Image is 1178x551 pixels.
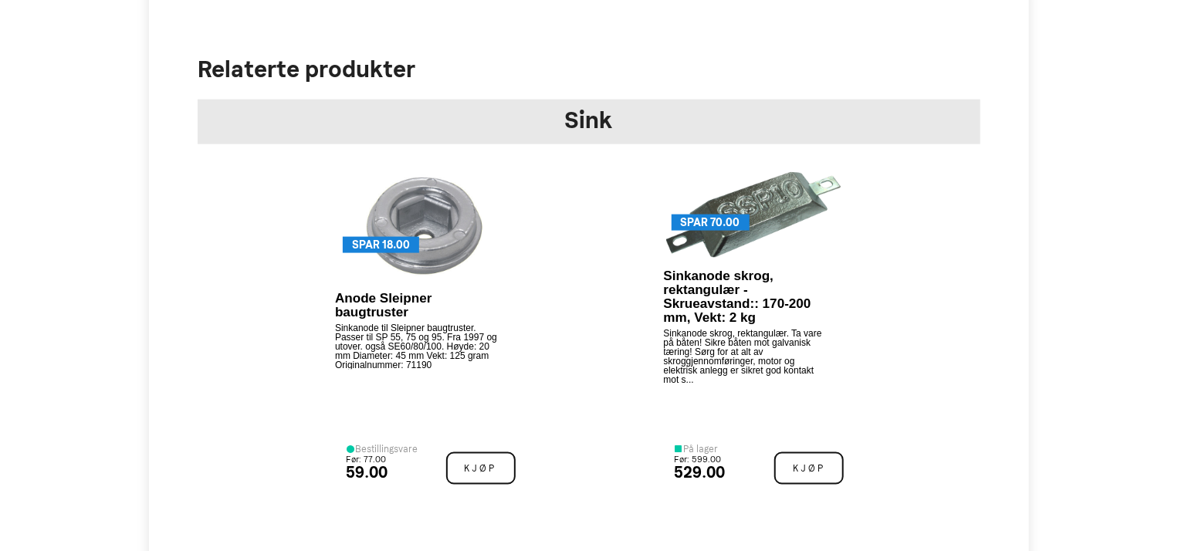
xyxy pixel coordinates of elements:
[675,465,726,480] div: 529.00
[346,455,386,465] small: Før: 77.00
[201,103,977,138] h2: Sink
[664,168,844,262] img: Sinkanode_rekt.jpg
[367,168,482,284] img: Sink_Sleipner.jpg
[664,168,844,445] a: SPAR 70.00 Sinkanode skrog, rektangulær - Skrueavstand:: 170-200 mm, Vekt: 2 kg Sinkanode skrog, ...
[346,445,418,454] div: Bestillingsvare
[335,323,501,370] p: Sinkanode til Sleipner baugtruster. Passer til SP 55, 75 og 95. Fra 1997 og utover. også SE60/80/...
[774,452,844,485] span: Kjøp
[681,215,740,231] span: SPAR 70.00
[198,52,980,87] h2: Relaterte produkter
[675,455,722,465] small: Før: 599.00
[664,329,830,384] p: Sinkanode skrog, rektangulær. Ta vare på båten! Sikre båten mot galvanisk tæring! Sørg for at alt...
[664,269,830,325] p: Sinkanode skrog, rektangulær - Skrueavstand:: 170-200 mm, Vekt: 2 kg
[346,465,418,480] div: 59.00
[675,445,726,454] div: På lager
[335,168,515,445] a: SPAR 18.00 Anode Sleipner baugtruster Sinkanode til Sleipner baugtruster. Passer til SP 55, 75 og...
[352,237,410,253] span: SPAR 18.00
[335,292,501,319] p: Anode Sleipner baugtruster
[446,452,516,485] span: Kjøp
